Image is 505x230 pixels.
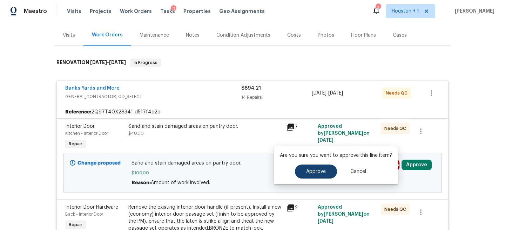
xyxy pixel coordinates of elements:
div: 2 [286,204,314,212]
b: Change proposed [78,161,121,166]
div: 3 [376,4,381,11]
span: [DATE] [312,91,326,96]
span: Houston + 1 [392,8,419,15]
span: [DATE] [328,91,343,96]
button: Approve [295,165,337,179]
span: Maestro [24,8,47,15]
span: Repair [66,221,85,228]
span: Kitchen - Interior Door [65,131,108,135]
h6: RENOVATION [56,58,126,67]
span: Sand and stain damaged areas on pantry door. [132,160,374,167]
span: Approved by [PERSON_NAME] on [318,124,370,143]
span: Visits [67,8,81,15]
span: [DATE] [318,219,334,224]
div: 14 Repairs [241,94,312,101]
span: Back - Interior Door [65,212,103,216]
span: Interior Door Hardware [65,205,118,210]
span: In Progress [131,59,160,66]
span: $100.00 [132,169,374,176]
b: Reference: [65,109,91,116]
span: Properties [183,8,211,15]
div: Visits [63,32,75,39]
div: Costs [287,32,301,39]
a: Banks Yards and More [65,86,120,91]
span: Needs QC [386,90,410,97]
p: Are you sure you want to approve this line item? [280,152,392,159]
span: Approved by [PERSON_NAME] on [318,205,370,224]
span: $894.21 [241,86,261,91]
span: - [312,90,343,97]
span: Geo Assignments [219,8,265,15]
span: Repair [66,140,85,147]
span: - [90,60,126,65]
span: $40.00 [128,131,144,135]
span: Cancel [350,169,366,174]
button: Approve [402,160,432,170]
span: Amount of work involved. [151,180,210,185]
div: Condition Adjustments [216,32,270,39]
span: [DATE] [90,60,107,65]
span: Interior Door [65,124,95,129]
span: Reason: [132,180,151,185]
div: 2Q97T40X2S341-d517f4c2c [57,106,448,118]
span: Work Orders [120,8,152,15]
div: Notes [186,32,200,39]
span: [DATE] [109,60,126,65]
div: Cases [393,32,407,39]
span: Needs QC [384,206,409,213]
span: Approve [306,169,326,174]
span: Projects [90,8,112,15]
button: Cancel [339,165,377,179]
div: RENOVATION [DATE]-[DATE]In Progress [54,51,451,74]
span: Needs QC [384,125,409,132]
span: [DATE] [318,138,334,143]
div: 3 [171,5,176,12]
span: GENERAL_CONTRACTOR, OD_SELECT [65,93,241,100]
div: Floor Plans [351,32,376,39]
div: Photos [318,32,334,39]
span: [PERSON_NAME] [452,8,494,15]
div: 7 [286,123,314,131]
span: Tasks [160,9,175,14]
div: Sand and stain damaged areas on pantry door. [128,123,282,130]
div: Work Orders [92,32,123,39]
div: Maintenance [140,32,169,39]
